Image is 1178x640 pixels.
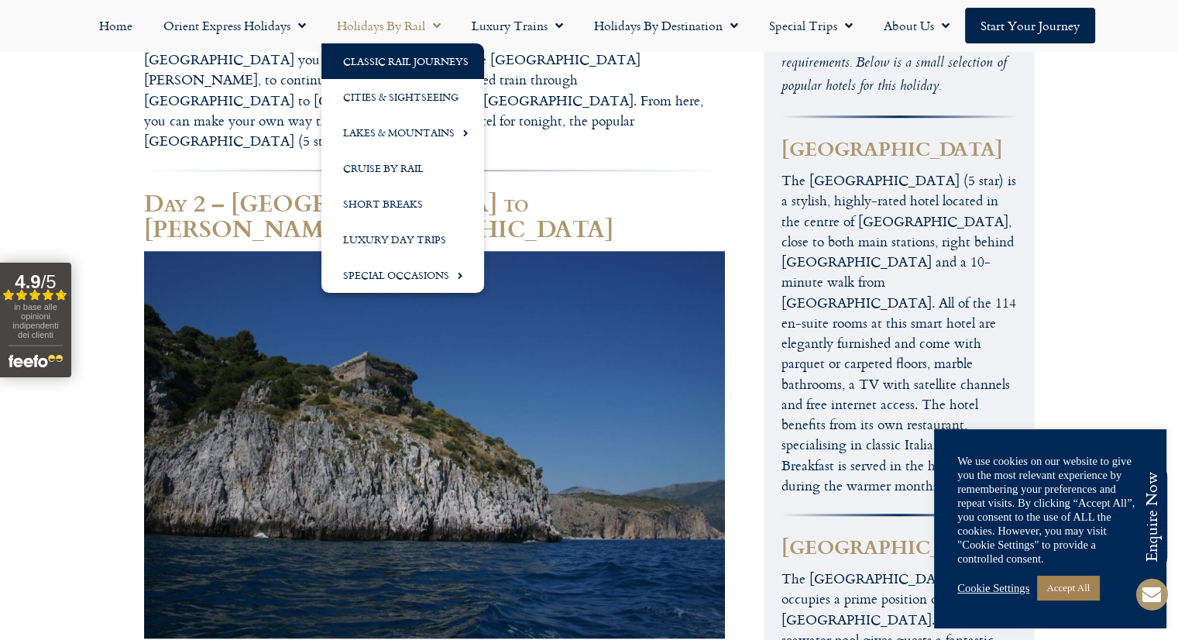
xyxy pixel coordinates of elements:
a: Luxury Trains [456,8,579,43]
a: About Us [868,8,965,43]
div: We use cookies on our website to give you the most relevant experience by remembering your prefer... [957,454,1143,566]
a: Special Occasions [321,257,484,293]
a: Lakes & Mountains [321,115,484,150]
a: Classic Rail Journeys [321,43,484,79]
a: Luxury Day Trips [321,222,484,257]
a: Start your Journey [965,8,1095,43]
nav: Menu [8,8,1170,43]
a: Cruise by Rail [321,150,484,186]
a: Cities & Sightseeing [321,79,484,115]
a: Cookie Settings [957,581,1029,595]
ul: Holidays by Rail [321,43,484,293]
a: Short Breaks [321,186,484,222]
a: Accept All [1037,576,1099,600]
a: Home [84,8,148,43]
a: Holidays by Rail [321,8,456,43]
a: Holidays by Destination [579,8,754,43]
a: Special Trips [754,8,868,43]
a: Orient Express Holidays [148,8,321,43]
